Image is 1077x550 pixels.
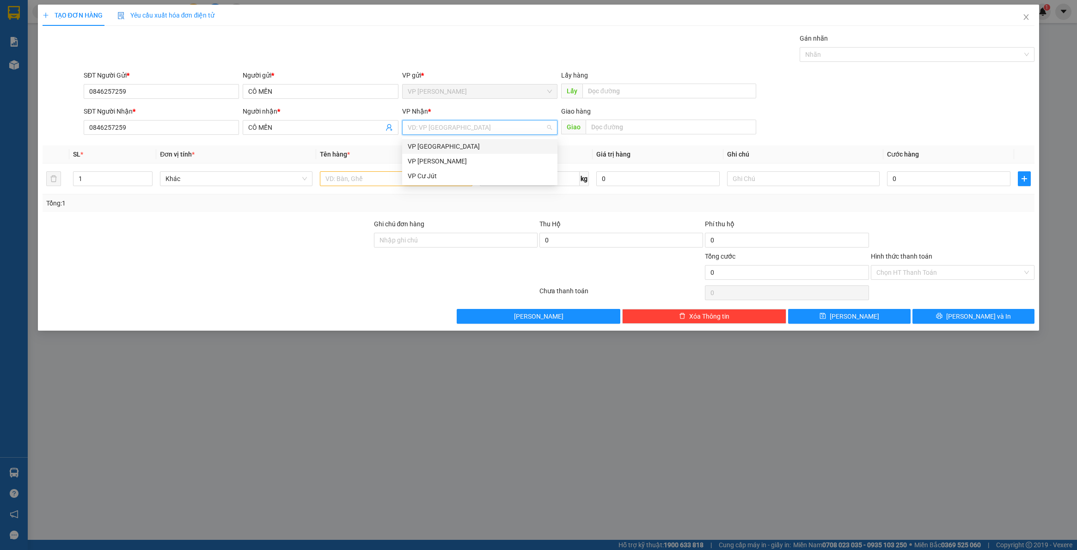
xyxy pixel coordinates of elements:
input: VD: Bàn, Ghế [320,171,472,186]
div: Phí thu hộ [705,219,869,233]
div: VP Sài Gòn [402,139,557,154]
span: printer [936,313,942,320]
div: VP Cư Jút [402,169,557,183]
span: [PERSON_NAME] [514,311,563,321]
button: plus [1018,171,1031,186]
label: Gán nhãn [800,35,828,42]
span: Yêu cầu xuất hóa đơn điện tử [117,12,215,19]
span: plus [43,12,49,18]
div: VP Cư Jút [408,171,552,181]
span: Lấy [561,84,582,98]
button: [PERSON_NAME] [457,309,620,324]
div: Tổng: 1 [46,198,416,208]
button: deleteXóa Thông tin [622,309,786,324]
span: Cước hàng [887,151,919,158]
img: icon [117,12,125,19]
span: Giao hàng [561,108,591,115]
label: Ghi chú đơn hàng [374,220,425,228]
span: delete [679,313,685,320]
button: save[PERSON_NAME] [788,309,911,324]
input: Dọc đường [586,120,756,134]
span: kg [580,171,589,186]
span: Thu Hộ [539,220,561,228]
span: Giá trị hàng [596,151,630,158]
button: Close [1013,5,1039,30]
input: 0 [596,171,720,186]
span: Xóa Thông tin [689,311,729,321]
div: Chưa thanh toán [538,286,704,302]
button: printer[PERSON_NAME] và In [912,309,1035,324]
div: VP [GEOGRAPHIC_DATA] [408,141,552,151]
span: Khác [165,172,307,186]
div: VP gửi [402,70,557,80]
div: SĐT Người Nhận [84,106,239,116]
span: Tên hàng [320,151,350,158]
div: SĐT Người Gửi [84,70,239,80]
span: Tổng cước [705,253,735,260]
span: VP Nhận [402,108,428,115]
span: close [1022,13,1030,21]
div: Người gửi [243,70,398,80]
label: Hình thức thanh toán [871,253,932,260]
th: Ghi chú [723,145,883,163]
span: Giao [561,120,586,134]
span: user-add [386,124,393,131]
input: Ghi Chú [727,171,880,186]
button: delete [46,171,61,186]
span: save [820,313,826,320]
span: plus [1018,175,1030,182]
div: Người nhận [243,106,398,116]
input: Dọc đường [582,84,756,98]
span: Lấy hàng [561,72,588,79]
div: VP [PERSON_NAME] [408,156,552,166]
input: Ghi chú đơn hàng [374,233,538,248]
span: TẠO ĐƠN HÀNG [43,12,103,19]
span: [PERSON_NAME] [830,311,879,321]
div: VP Nam Dong [402,154,557,169]
span: [PERSON_NAME] và In [946,311,1011,321]
span: Đơn vị tính [160,151,195,158]
span: SL [73,151,80,158]
span: VP Nam Dong [408,85,552,98]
